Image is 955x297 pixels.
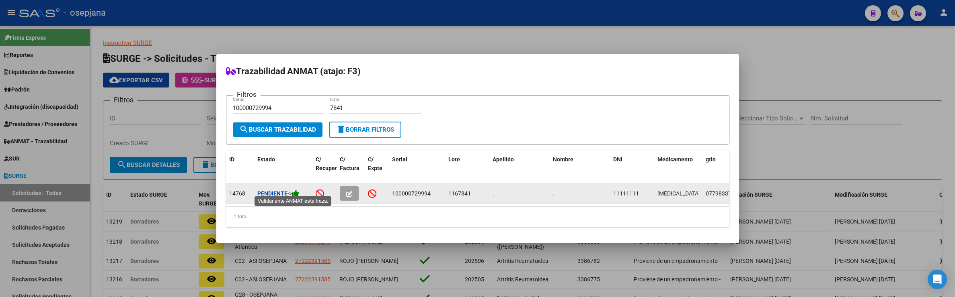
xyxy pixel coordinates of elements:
span: Estado [257,156,275,163]
span: ID [229,156,234,163]
span: Lote [448,156,460,163]
datatable-header-cell: DNI [610,151,654,186]
span: C/ Expte [368,156,382,172]
datatable-header-cell: Lote [445,151,489,186]
datatable-header-cell: Medicamento [654,151,702,186]
span: 14768 [229,190,245,197]
datatable-header-cell: Estado [254,151,312,186]
span: Nombre [553,156,573,163]
mat-icon: delete [336,124,346,134]
span: gtin [706,156,716,163]
div: Open Intercom Messenger [928,270,947,289]
datatable-header-cell: ID [226,151,254,186]
h3: Filtros [233,89,261,100]
datatable-header-cell: gtin [702,151,775,186]
datatable-header-cell: C/ Factura [337,151,365,186]
mat-icon: search [239,124,249,134]
span: Borrar Filtros [336,126,394,133]
span: C/ Recupero [316,156,340,172]
span: 100000729994 [392,190,431,197]
span: Serial [392,156,407,163]
span: Apellido [493,156,514,163]
button: Buscar Trazabilidad [233,122,322,137]
datatable-header-cell: Serial [389,151,445,186]
span: DNI [613,156,622,163]
span: C/ Factura [340,156,359,172]
span: Medicamento [657,156,693,163]
datatable-header-cell: C/ Recupero [312,151,337,186]
strong: Pendiente [257,190,288,197]
span: -> [288,190,299,197]
datatable-header-cell: Nombre [550,151,610,186]
span: 11111111 [613,190,639,197]
span: . [553,190,555,197]
span: [MEDICAL_DATA] [657,190,700,197]
span: 07798337900171 [706,190,751,197]
h2: Trazabilidad ANMAT (atajo: F3) [226,64,729,79]
button: Borrar Filtros [329,122,401,138]
span: Buscar Trazabilidad [239,126,316,133]
datatable-header-cell: Apellido [489,151,550,186]
datatable-header-cell: C/ Expte [365,151,389,186]
div: 1 total [226,207,729,227]
span: 1167841 [448,190,471,197]
span: . [493,190,494,197]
